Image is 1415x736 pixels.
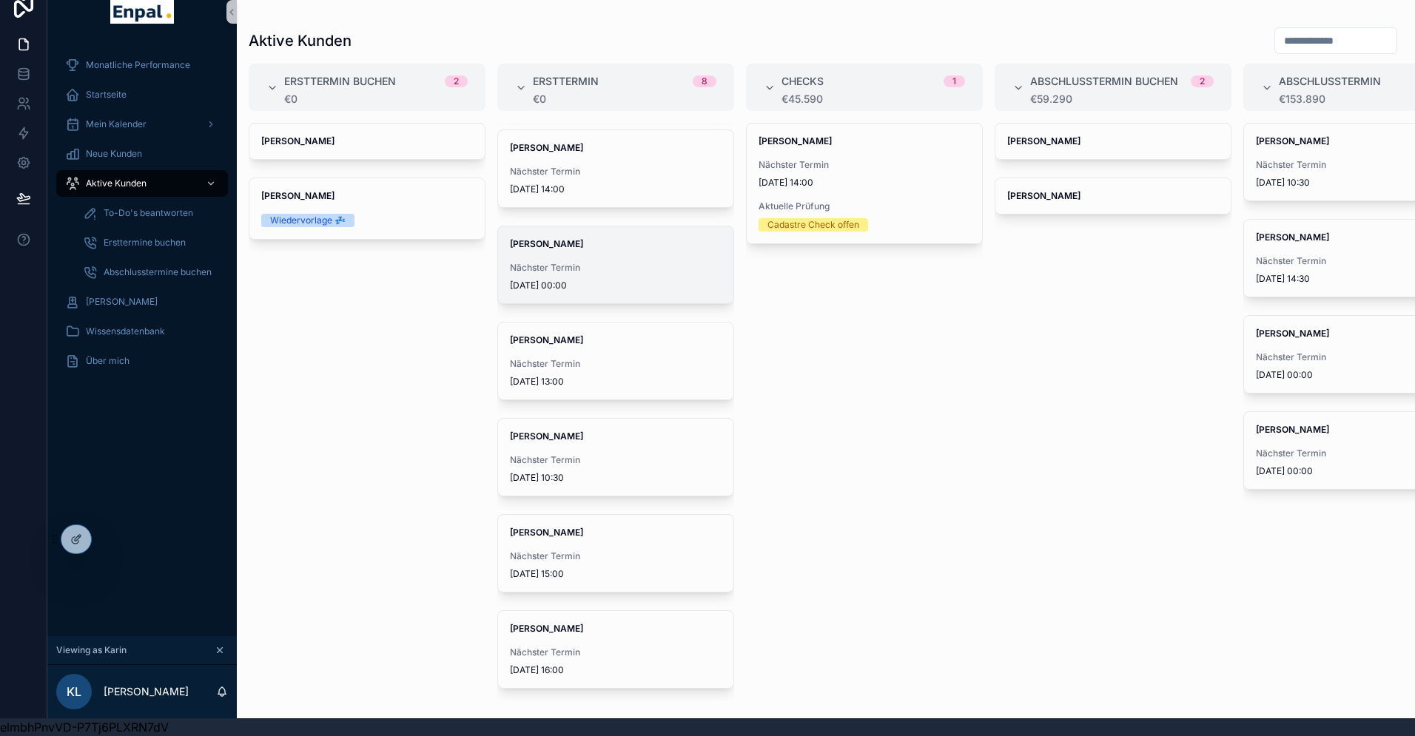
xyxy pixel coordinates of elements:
[1007,135,1080,146] strong: [PERSON_NAME]
[104,237,186,249] span: Ersttermine buchen
[56,348,228,374] a: Über mich
[284,93,468,105] div: €0
[782,93,965,105] div: €45.590
[510,527,583,538] strong: [PERSON_NAME]
[1256,135,1329,146] strong: [PERSON_NAME]
[510,280,722,291] span: [DATE] 00:00
[510,623,583,634] strong: [PERSON_NAME]
[510,664,722,676] span: [DATE] 16:00
[56,644,127,656] span: Viewing as Karin
[782,74,824,89] span: Checks
[249,123,485,160] a: [PERSON_NAME]
[56,52,228,78] a: Monatliche Performance
[510,166,722,178] span: Nächster Termin
[1030,93,1214,105] div: €59.290
[56,288,228,315] a: [PERSON_NAME]
[284,74,396,89] span: Ersttermin buchen
[86,118,147,130] span: Mein Kalender
[510,238,583,249] strong: [PERSON_NAME]
[74,259,228,286] a: Abschlusstermine buchen
[86,148,142,160] span: Neue Kunden
[759,135,832,146] strong: [PERSON_NAME]
[454,75,459,87] div: 2
[56,170,228,197] a: Aktive Kunden
[1256,232,1329,243] strong: [PERSON_NAME]
[249,30,352,51] h1: Aktive Kunden
[510,262,722,274] span: Nächster Termin
[746,123,983,244] a: [PERSON_NAME]Nächster Termin[DATE] 14:00Aktuelle PrüfungCadastre Check offen
[510,454,722,466] span: Nächster Termin
[270,214,346,227] div: Wiedervorlage 💤
[86,178,147,189] span: Aktive Kunden
[759,200,970,212] span: Aktuelle Prüfung
[995,178,1231,215] a: [PERSON_NAME]
[510,334,583,345] strong: [PERSON_NAME]
[510,550,722,562] span: Nächster Termin
[104,207,193,219] span: To-Do's beantworten
[702,75,707,87] div: 8
[1279,74,1381,89] span: Abschlusstermin
[1030,74,1178,89] span: Abschlusstermin buchen
[104,266,212,278] span: Abschlusstermine buchen
[510,376,722,388] span: [DATE] 13:00
[497,610,734,689] a: [PERSON_NAME]Nächster Termin[DATE] 16:00
[86,89,127,101] span: Startseite
[86,59,190,71] span: Monatliche Performance
[510,646,722,658] span: Nächster Termin
[67,683,81,700] span: KL
[86,355,130,367] span: Über mich
[497,226,734,304] a: [PERSON_NAME]Nächster Termin[DATE] 00:00
[952,75,956,87] div: 1
[510,472,722,484] span: [DATE] 10:30
[497,418,734,496] a: [PERSON_NAME]Nächster Termin[DATE] 10:30
[56,141,228,167] a: Neue Kunden
[497,322,734,400] a: [PERSON_NAME]Nächster Termin[DATE] 13:00
[995,123,1231,160] a: [PERSON_NAME]
[56,318,228,345] a: Wissensdatenbank
[261,190,335,201] strong: [PERSON_NAME]
[759,177,970,189] span: [DATE] 14:00
[759,159,970,171] span: Nächster Termin
[497,129,734,208] a: [PERSON_NAME]Nächster Termin[DATE] 14:00
[510,358,722,370] span: Nächster Termin
[74,200,228,226] a: To-Do's beantworten
[497,514,734,592] a: [PERSON_NAME]Nächster Termin[DATE] 15:00
[1256,424,1329,435] strong: [PERSON_NAME]
[261,135,335,146] strong: [PERSON_NAME]
[1256,328,1329,339] strong: [PERSON_NAME]
[86,325,165,337] span: Wissensdatenbank
[767,218,859,232] div: Cadastre Check offen
[56,81,228,108] a: Startseite
[510,431,583,442] strong: [PERSON_NAME]
[1200,75,1205,87] div: 2
[1007,190,1080,201] strong: [PERSON_NAME]
[104,684,189,699] p: [PERSON_NAME]
[74,229,228,256] a: Ersttermine buchen
[249,178,485,240] a: [PERSON_NAME]Wiedervorlage 💤
[533,74,599,89] span: Ersttermin
[47,41,237,394] div: scrollable content
[56,111,228,138] a: Mein Kalender
[533,93,716,105] div: €0
[86,296,158,308] span: [PERSON_NAME]
[510,568,722,580] span: [DATE] 15:00
[510,183,722,195] span: [DATE] 14:00
[510,142,583,153] strong: [PERSON_NAME]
